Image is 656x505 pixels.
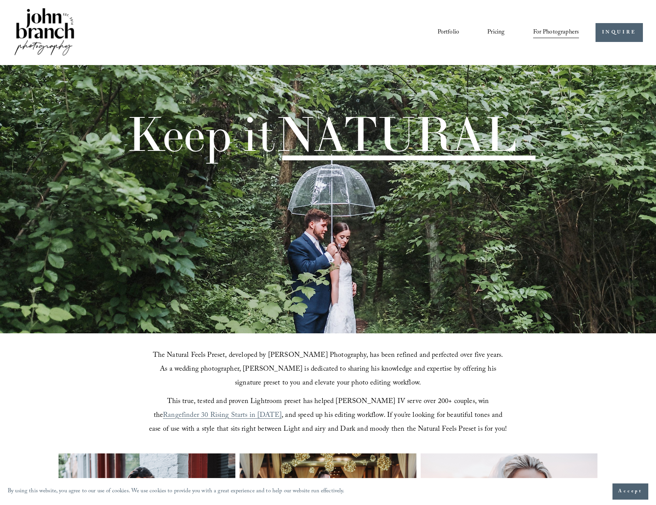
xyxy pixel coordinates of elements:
a: Rangefinder 30 Rising Starts in [DATE] [163,410,282,422]
img: John Branch IV Photography [13,7,75,59]
a: Pricing [487,26,505,39]
h1: Keep it [126,110,517,158]
a: INQUIRE [596,23,643,42]
a: Portfolio [438,26,459,39]
span: For Photographers [533,27,579,38]
span: , and speed up his editing workflow. If you’re looking for beautiful tones and ease of use with a... [149,410,507,436]
span: NATURAL [275,104,517,164]
a: folder dropdown [533,26,579,39]
span: This true, tested and proven Lightroom preset has helped [PERSON_NAME] IV serve over 200+ couples... [154,396,491,422]
span: Accept [618,488,643,495]
span: The Natural Feels Preset, developed by [PERSON_NAME] Photography, has been refined and perfected ... [153,350,505,390]
button: Accept [612,483,648,500]
p: By using this website, you agree to our use of cookies. We use cookies to provide you with a grea... [8,486,345,497]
